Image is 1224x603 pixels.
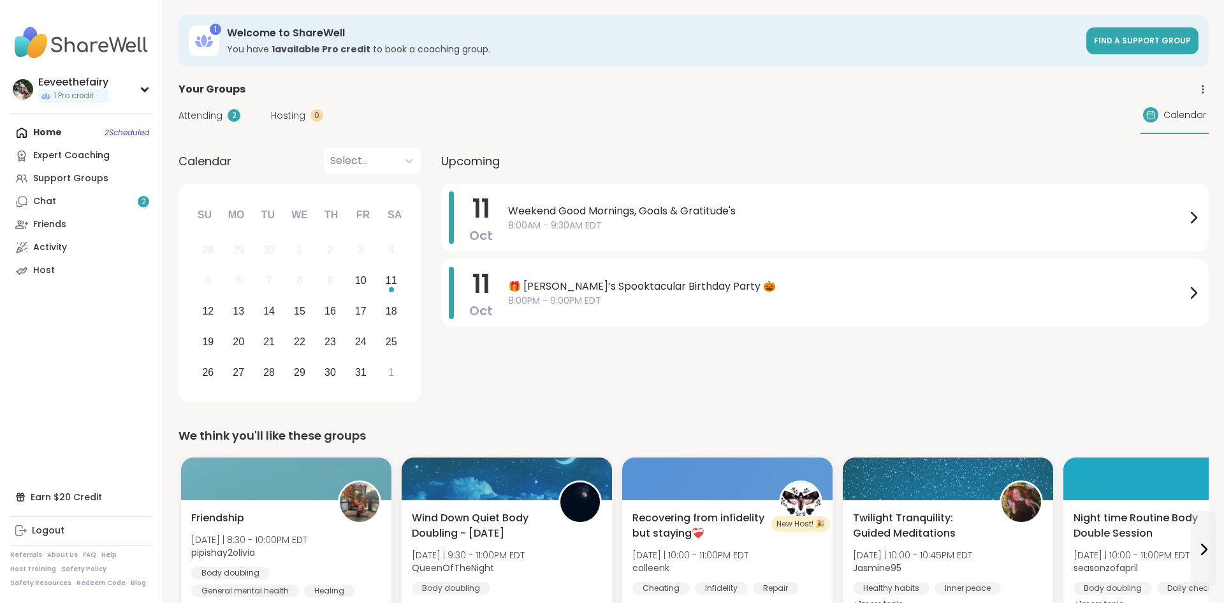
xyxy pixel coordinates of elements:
[131,579,146,588] a: Blog
[10,20,152,65] img: ShareWell Nav Logo
[632,510,765,541] span: Recovering from infidelity but staying❤️‍🩹
[194,267,222,295] div: Not available Sunday, October 5th, 2025
[10,259,152,282] a: Host
[412,510,544,541] span: Wind Down Quiet Body Doubling - [DATE]
[347,359,374,386] div: Choose Friday, October 31st, 2025
[225,298,252,325] div: Choose Monday, October 13th, 2025
[10,213,152,236] a: Friends
[695,582,748,595] div: Infidelity
[355,333,367,350] div: 24
[256,237,283,264] div: Not available Tuesday, September 30th, 2025
[266,272,272,289] div: 7
[358,241,363,258] div: 3
[347,237,374,264] div: Not available Friday, October 3rd, 2025
[202,333,214,350] div: 19
[10,167,152,190] a: Support Groups
[1074,562,1138,574] b: seasonzofapril
[38,75,108,89] div: Eeveethefairy
[33,195,56,208] div: Chat
[1074,549,1190,562] span: [DATE] | 10:00 - 11:00PM EDT
[233,333,244,350] div: 20
[194,328,222,355] div: Choose Sunday, October 19th, 2025
[472,266,490,302] span: 11
[256,328,283,355] div: Choose Tuesday, October 21st, 2025
[233,302,244,320] div: 13
[327,241,333,258] div: 2
[1074,582,1152,595] div: Body doubling
[10,190,152,213] a: Chat2
[286,359,314,386] div: Choose Wednesday, October 29th, 2025
[317,359,344,386] div: Choose Thursday, October 30th, 2025
[142,197,146,207] span: 2
[263,333,275,350] div: 21
[83,551,96,560] a: FAQ
[317,267,344,295] div: Not available Thursday, October 9th, 2025
[54,91,94,101] span: 1 Pro credit
[193,235,406,387] div: month 2025-10
[1002,482,1041,522] img: Jasmine95
[294,364,305,381] div: 29
[304,584,354,597] div: Healing
[327,272,333,289] div: 9
[286,267,314,295] div: Not available Wednesday, October 8th, 2025
[324,364,336,381] div: 30
[781,482,820,522] img: colleenk
[256,298,283,325] div: Choose Tuesday, October 14th, 2025
[853,562,901,574] b: Jasmine95
[386,302,397,320] div: 18
[191,201,219,229] div: Su
[381,201,409,229] div: Sa
[236,272,242,289] div: 6
[33,241,67,254] div: Activity
[377,359,405,386] div: Choose Saturday, November 1st, 2025
[272,43,370,56] b: 1 available Pro credit
[317,328,344,355] div: Choose Thursday, October 23rd, 2025
[286,328,314,355] div: Choose Wednesday, October 22nd, 2025
[194,298,222,325] div: Choose Sunday, October 12th, 2025
[13,79,33,100] img: Eeveethefairy
[317,201,346,229] div: Th
[853,582,929,595] div: Healthy habits
[225,237,252,264] div: Not available Monday, September 29th, 2025
[324,302,336,320] div: 16
[347,267,374,295] div: Choose Friday, October 10th, 2025
[388,364,394,381] div: 1
[33,218,66,231] div: Friends
[386,333,397,350] div: 25
[178,82,245,97] span: Your Groups
[349,201,377,229] div: Fr
[10,236,152,259] a: Activity
[355,364,367,381] div: 31
[508,219,1186,232] span: 8:00AM - 9:30AM EDT
[632,549,748,562] span: [DATE] | 10:00 - 11:00PM EDT
[632,582,690,595] div: Cheating
[33,149,110,162] div: Expert Coaching
[225,328,252,355] div: Choose Monday, October 20th, 2025
[225,267,252,295] div: Not available Monday, October 6th, 2025
[194,237,222,264] div: Not available Sunday, September 28th, 2025
[33,172,108,185] div: Support Groups
[61,565,106,574] a: Safety Policy
[508,279,1186,294] span: 🎁 [PERSON_NAME]’s Spooktacular Birthday Party 🎃
[47,551,78,560] a: About Us
[286,298,314,325] div: Choose Wednesday, October 15th, 2025
[853,549,972,562] span: [DATE] | 10:00 - 10:45PM EDT
[377,237,405,264] div: Not available Saturday, October 4th, 2025
[32,525,64,537] div: Logout
[560,482,600,522] img: QueenOfTheNight
[632,562,669,574] b: colleenk
[205,272,211,289] div: 5
[271,109,305,123] span: Hosting
[347,298,374,325] div: Choose Friday, October 17th, 2025
[233,241,244,258] div: 29
[347,328,374,355] div: Choose Friday, October 24th, 2025
[317,237,344,264] div: Not available Thursday, October 2nd, 2025
[256,359,283,386] div: Choose Tuesday, October 28th, 2025
[178,109,222,123] span: Attending
[233,364,244,381] div: 27
[355,302,367,320] div: 17
[1074,510,1206,541] span: Night time Routine Body Double Session
[472,191,490,227] span: 11
[1163,108,1206,122] span: Calendar
[191,533,307,546] span: [DATE] | 8:30 - 10:00PM EDT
